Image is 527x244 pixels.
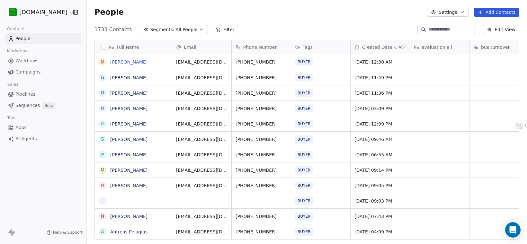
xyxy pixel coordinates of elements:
span: BUYER [295,74,313,82]
span: Workflows [15,57,39,64]
span: BUYER [295,228,313,236]
span: [DATE] 09:14 PM [354,167,406,173]
span: [PHONE_NUMBER] [236,121,287,127]
a: Help & Support [47,230,83,235]
span: BUYER [295,166,313,174]
span: Apps [15,124,27,131]
a: [PERSON_NAME] [110,214,147,219]
span: [PHONE_NUMBER] [236,105,287,112]
span: [PHONE_NUMBER] [236,59,287,65]
a: [PERSON_NAME] [110,106,147,111]
span: BUYER [295,197,313,205]
a: Pipelines [5,89,81,100]
span: BUYER [295,58,313,66]
span: Email [184,44,196,50]
div: evaluation a i [410,40,469,54]
span: Help & Support [53,230,83,235]
a: Antreas Pelagias [110,229,147,234]
a: Workflows [5,56,81,66]
a: [PERSON_NAME] [110,75,147,80]
div: grid [95,54,172,240]
span: AST [398,45,406,50]
div: K [101,120,104,127]
div: M [101,182,104,189]
div: M [101,105,104,112]
button: [DOMAIN_NAME] [8,7,68,18]
span: [EMAIL_ADDRESS][DOMAIN_NAME] [176,105,228,112]
span: [DATE] 09:03 PM [354,198,406,204]
div: M [101,167,104,173]
span: [DATE] 11:36 PM [354,90,406,96]
span: [EMAIL_ADDRESS][DOMAIN_NAME] [176,152,228,158]
span: Beta [42,102,55,109]
img: 439216937_921727863089572_7037892552807592703_n%20(1).jpg [9,8,17,16]
span: Contacts [4,24,28,34]
span: Segments: [150,26,174,33]
span: [DATE] 09:46 AM [354,136,406,143]
div: G [101,74,104,81]
span: BUYER [295,213,313,220]
span: BUYER [295,151,313,159]
span: [EMAIL_ADDRESS][DOMAIN_NAME] [176,74,228,81]
button: Filter [212,25,238,34]
div: N [101,213,104,220]
span: People [15,35,31,42]
span: Tags [303,44,313,50]
span: [DATE] 07:43 PM [354,213,406,220]
span: [PHONE_NUMBER] [236,152,287,158]
div: Open Intercom Messenger [505,222,521,238]
div: S [101,136,104,143]
span: [EMAIL_ADDRESS][DOMAIN_NAME] [176,213,228,220]
span: [EMAIL_ADDRESS][DOMAIN_NAME] [176,59,228,65]
button: Add Contacts [474,8,519,17]
span: bus turnover [481,44,510,50]
span: [PHONE_NUMBER] [236,213,287,220]
span: 1733 Contacts [94,26,132,33]
span: Phone Number [243,44,277,50]
span: [DATE] 12:09 PM [354,121,406,127]
span: BUYER [295,182,313,189]
span: [PHONE_NUMBER] [236,182,287,189]
span: BUYER [295,135,313,143]
span: [PHONE_NUMBER] [236,229,287,235]
span: [PHONE_NUMBER] [236,90,287,96]
a: [PERSON_NAME] [110,152,147,157]
span: Full Name [117,44,139,50]
span: evaluation a i [422,44,452,50]
div: Phone Number [232,40,291,54]
span: [DATE] 09:05 PM [354,182,406,189]
div: Tags [291,40,350,54]
span: Tools [4,113,20,123]
span: Pipelines [15,91,35,98]
span: BUYER [295,89,313,97]
div: P [101,151,104,158]
span: [DATE] 11:49 PM [354,74,406,81]
div: G [101,90,104,96]
span: [DOMAIN_NAME] [19,8,67,16]
span: [PHONE_NUMBER] [236,136,287,143]
a: [PERSON_NAME] [110,59,147,65]
span: [EMAIL_ADDRESS][DOMAIN_NAME] [176,182,228,189]
button: Edit View [483,25,519,34]
span: BUYER [295,105,313,112]
a: [PERSON_NAME] [110,168,147,173]
span: AI Agents [15,135,37,142]
span: [DATE] 06:55 AM [354,152,406,158]
a: People [5,33,81,44]
span: All People [175,26,197,33]
button: Settings [427,8,469,17]
div: Created DateAST [351,40,410,54]
span: [EMAIL_ADDRESS][DOMAIN_NAME] [176,136,228,143]
span: Sales [4,80,21,89]
a: [PERSON_NAME] [110,137,147,142]
a: [PERSON_NAME] [110,91,147,96]
span: Campaigns [15,69,40,75]
span: [PHONE_NUMBER] [236,167,287,173]
span: [EMAIL_ADDRESS][DOMAIN_NAME] [176,229,228,235]
span: [DATE] 03:09 PM [354,105,406,112]
div: Full Name [95,40,172,54]
a: [PERSON_NAME] [110,121,147,126]
div: Email [172,40,231,54]
a: AI Agents [5,134,81,144]
span: Marketing [4,46,31,56]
